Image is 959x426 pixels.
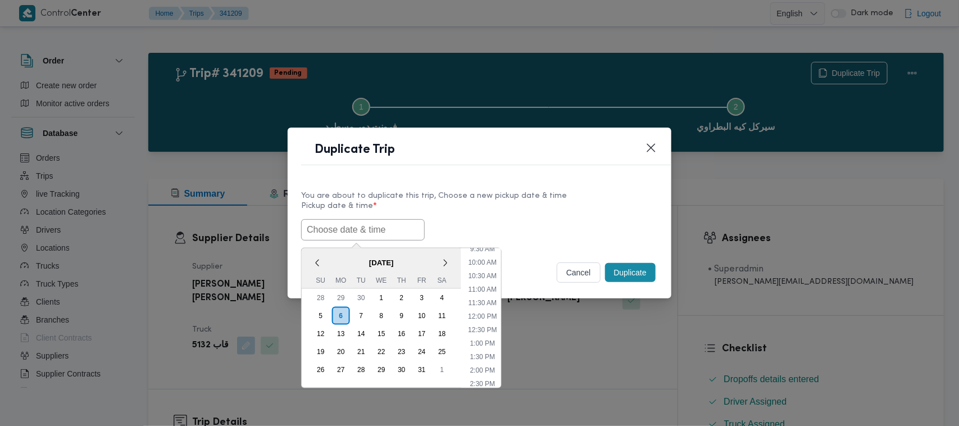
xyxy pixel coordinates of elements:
[463,248,501,388] ul: Time
[301,219,425,241] input: Choose date & time
[315,141,395,159] h1: Duplicate Trip
[605,263,656,282] button: Duplicate
[301,190,658,202] div: You are about to duplicate this trip, Choose a new pickup date & time
[301,202,658,219] label: Pickup date & time
[466,243,499,255] li: 9:30 AM
[557,262,601,283] button: cancel
[644,141,658,155] button: Closes this modal window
